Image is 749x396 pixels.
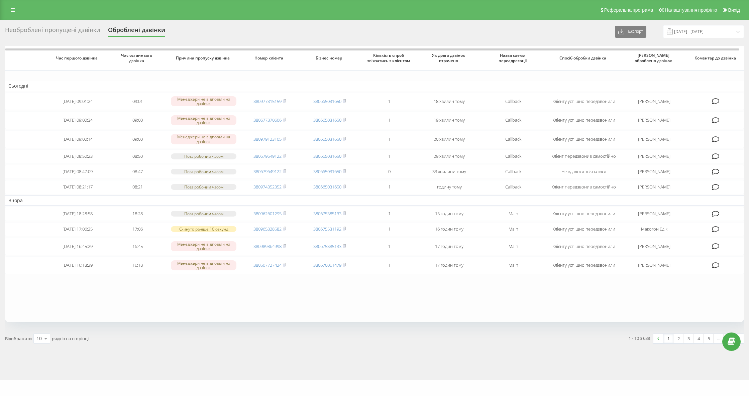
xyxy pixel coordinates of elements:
[108,207,168,221] td: 18:28
[479,165,547,179] td: Callback
[663,334,673,343] a: 1
[604,7,653,13] span: Реферальна програма
[479,180,547,194] td: Callback
[419,238,479,255] td: 17 годин тому
[253,211,282,217] a: 380962601295
[629,335,650,342] div: 1 - 10 з 688
[52,336,89,342] span: рядків на сторінці
[479,149,547,163] td: Callback
[108,238,168,255] td: 16:45
[306,55,353,61] span: Бізнес номер
[171,184,237,190] div: Поза робочим часом
[359,93,419,110] td: 1
[479,256,547,274] td: Main
[108,165,168,179] td: 08:47
[359,222,419,236] td: 1
[48,256,108,274] td: [DATE] 16:18:29
[620,111,688,129] td: [PERSON_NAME]
[253,117,282,123] a: 380677370606
[48,149,108,163] td: [DATE] 08:50:23
[313,226,341,232] a: 380675531192
[704,334,714,343] a: 5
[479,130,547,148] td: Callback
[171,260,237,270] div: Менеджери не відповіли на дзвінок
[48,165,108,179] td: [DATE] 08:47:09
[313,117,341,123] a: 380665031650
[253,243,282,249] a: 380989864998
[620,165,688,179] td: [PERSON_NAME]
[313,184,341,190] a: 380665031650
[479,111,547,129] td: Callback
[253,226,282,232] a: 380965328582
[313,211,341,217] a: 380675385133
[419,256,479,274] td: 17 годин тому
[620,207,688,221] td: [PERSON_NAME]
[547,222,620,236] td: Клієнту успішно передзвонили
[547,111,620,129] td: Клієнту успішно передзвонили
[419,130,479,148] td: 20 хвилин тому
[48,93,108,110] td: [DATE] 09:01:24
[359,165,419,179] td: 0
[313,98,341,104] a: 380665031650
[253,184,282,190] a: 380974352352
[5,81,744,91] td: Сьогодні
[246,55,294,61] span: Номер клієнта
[5,336,32,342] span: Відображати
[48,222,108,236] td: [DATE] 17:06:25
[547,93,620,110] td: Клієнту успішно передзвонили
[171,115,237,125] div: Менеджери не відповіли на дзвінок
[693,334,704,343] a: 4
[108,149,168,163] td: 08:50
[620,93,688,110] td: [PERSON_NAME]
[714,334,724,343] div: …
[313,136,341,142] a: 380665031650
[554,55,613,61] span: Спосіб обробки дзвінка
[419,165,479,179] td: 33 хвилини тому
[419,180,479,194] td: годину тому
[620,180,688,194] td: [PERSON_NAME]
[253,98,282,104] a: 380977315159
[547,130,620,148] td: Клієнту успішно передзвонили
[313,168,341,174] a: 380665031650
[365,53,413,63] span: Кількість спроб зв'язатись з клієнтом
[171,96,237,106] div: Менеджери не відповіли на дзвінок
[547,149,620,163] td: Клієнт передзвонив самостійно
[48,111,108,129] td: [DATE] 09:00:34
[48,180,108,194] td: [DATE] 08:21:17
[728,7,740,13] span: Вихід
[419,149,479,163] td: 29 хвилин тому
[108,111,168,129] td: 09:00
[620,238,688,255] td: [PERSON_NAME]
[5,26,100,37] div: Необроблені пропущені дзвінки
[547,238,620,255] td: Клієнту успішно передзвонили
[359,130,419,148] td: 1
[114,53,162,63] span: Час останнього дзвінка
[359,238,419,255] td: 1
[419,207,479,221] td: 15 годин тому
[694,55,738,61] span: Коментар до дзвінка
[479,238,547,255] td: Main
[171,169,237,174] div: Поза робочим часом
[627,53,682,63] span: [PERSON_NAME] оброблено дзвінок
[620,222,688,236] td: Макогон Едік
[620,130,688,148] td: [PERSON_NAME]
[313,153,341,159] a: 380665031650
[108,180,168,194] td: 08:21
[171,226,237,232] div: Скинуто раніше 10 секунд
[359,149,419,163] td: 1
[479,222,547,236] td: Main
[359,111,419,129] td: 1
[108,222,168,236] td: 17:06
[5,195,744,206] td: Вчора
[547,207,620,221] td: Клієнту успішно передзвонили
[479,93,547,110] td: Callback
[479,207,547,221] td: Main
[108,26,165,37] div: Оброблені дзвінки
[683,334,693,343] a: 3
[359,207,419,221] td: 1
[48,238,108,255] td: [DATE] 16:45:29
[615,26,646,38] button: Експорт
[171,241,237,251] div: Менеджери не відповіли на дзвінок
[665,7,717,13] span: Налаштування профілю
[359,256,419,274] td: 1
